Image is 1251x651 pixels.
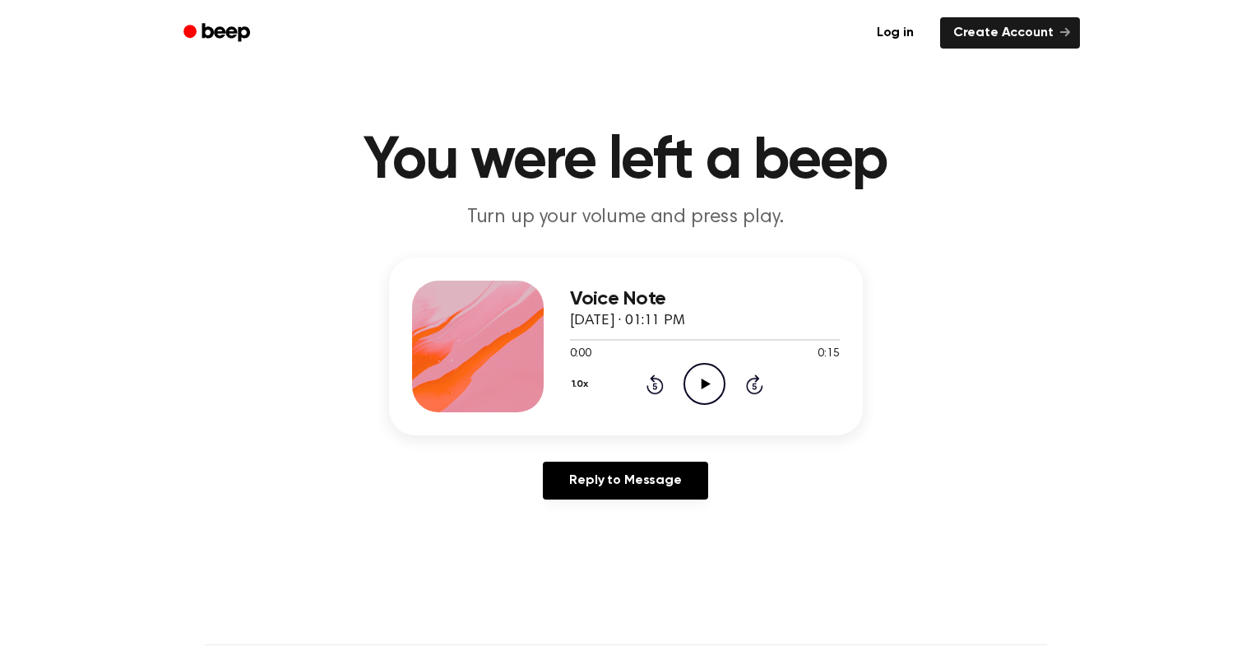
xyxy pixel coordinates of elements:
button: 1.0x [570,370,595,398]
span: [DATE] · 01:11 PM [570,314,685,328]
a: Log in [860,14,930,52]
h3: Voice Note [570,288,840,310]
a: Create Account [940,17,1080,49]
a: Reply to Message [543,462,707,500]
p: Turn up your volume and press play. [310,204,942,231]
h1: You were left a beep [205,132,1047,191]
span: 0:00 [570,346,591,363]
a: Beep [172,17,265,49]
span: 0:15 [818,346,839,363]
